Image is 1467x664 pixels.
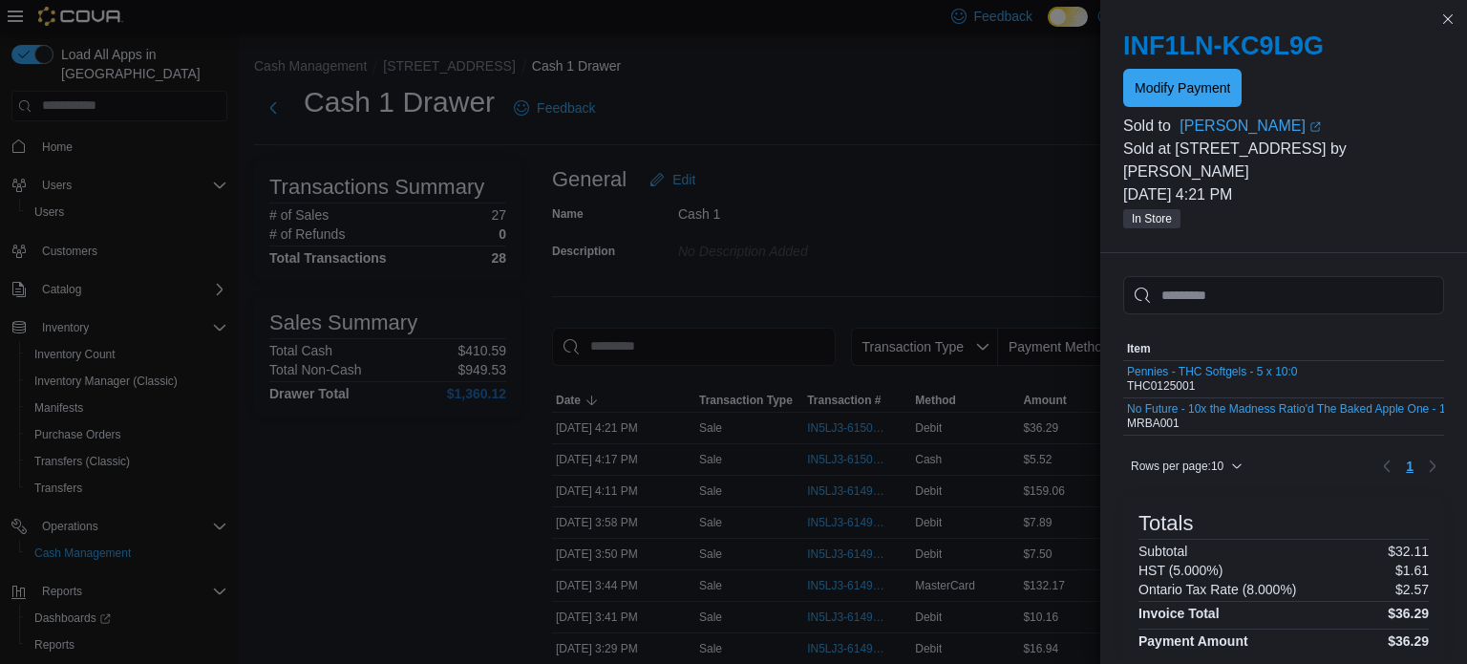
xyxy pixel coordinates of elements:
[1127,365,1298,378] button: Pennies - THC Softgels - 5 x 10:0
[1388,606,1429,621] h4: $36.29
[1127,341,1151,356] span: Item
[1421,455,1444,478] button: Next page
[1123,69,1242,107] button: Modify Payment
[1123,455,1250,478] button: Rows per page:10
[1138,544,1187,559] h6: Subtotal
[1123,183,1444,206] p: [DATE] 4:21 PM
[1123,209,1180,228] span: In Store
[1135,78,1230,97] span: Modify Payment
[1375,451,1444,482] nav: Pagination for table: MemoryTable from EuiInMemoryTable
[1395,582,1429,597] p: $2.57
[1123,138,1444,183] p: Sold at [STREET_ADDRESS] by [PERSON_NAME]
[1138,512,1193,535] h3: Totals
[1138,582,1297,597] h6: Ontario Tax Rate (8.000%)
[1132,210,1172,227] span: In Store
[1123,276,1444,314] input: This is a search bar. As you type, the results lower in the page will automatically filter.
[1123,31,1444,61] h2: INF1LN-KC9L9G
[1375,455,1398,478] button: Previous page
[1388,544,1429,559] p: $32.11
[1406,457,1414,476] span: 1
[1131,459,1223,474] span: Rows per page : 10
[1436,8,1459,31] button: Close this dialog
[1395,563,1429,578] p: $1.61
[1388,633,1429,649] h4: $36.29
[1180,115,1444,138] a: [PERSON_NAME]External link
[1138,606,1220,621] h4: Invoice Total
[1138,633,1248,649] h4: Payment Amount
[1138,563,1222,578] h6: HST (5.000%)
[1127,365,1298,394] div: THC0125001
[1398,451,1421,482] ul: Pagination for table: MemoryTable from EuiInMemoryTable
[1398,451,1421,482] button: Page 1 of 1
[1309,121,1321,133] svg: External link
[1123,115,1176,138] div: Sold to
